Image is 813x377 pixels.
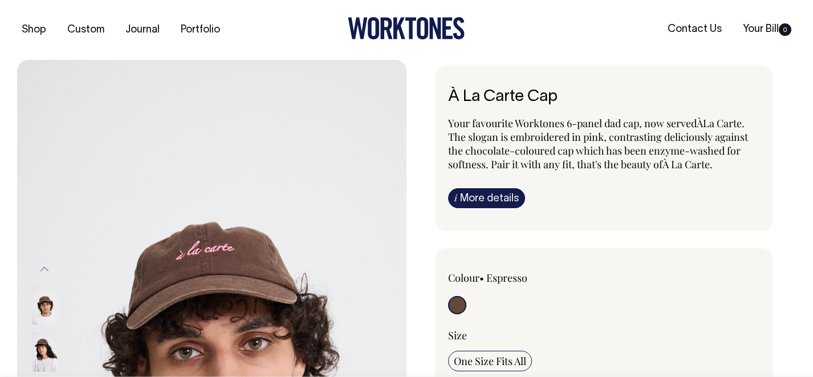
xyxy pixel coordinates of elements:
[448,116,760,171] p: Your favourite Worktones 6-panel dad cap, now served La Carte. The slogan is embroidered in pink,...
[479,271,484,285] span: •
[176,21,225,39] a: Portfolio
[454,354,526,368] span: One Size Fits All
[738,20,796,39] a: Your Bill0
[448,271,573,285] div: Colour
[448,144,741,171] span: nzyme-washed for softness. Pair it with any fit, that's the beauty of À La Carte.
[486,271,527,285] label: Espresso
[663,20,726,39] a: Contact Us
[36,256,53,282] button: Previous
[448,88,760,106] h6: À La Carte Cap
[32,332,58,372] img: espresso
[448,329,760,342] div: Size
[448,188,525,208] a: iMore details
[32,285,58,325] img: espresso
[448,351,532,371] input: One Size Fits All
[17,21,51,39] a: Shop
[454,192,457,204] span: i
[697,116,703,130] span: À
[121,21,164,39] a: Journal
[63,21,109,39] a: Custom
[779,23,791,36] span: 0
